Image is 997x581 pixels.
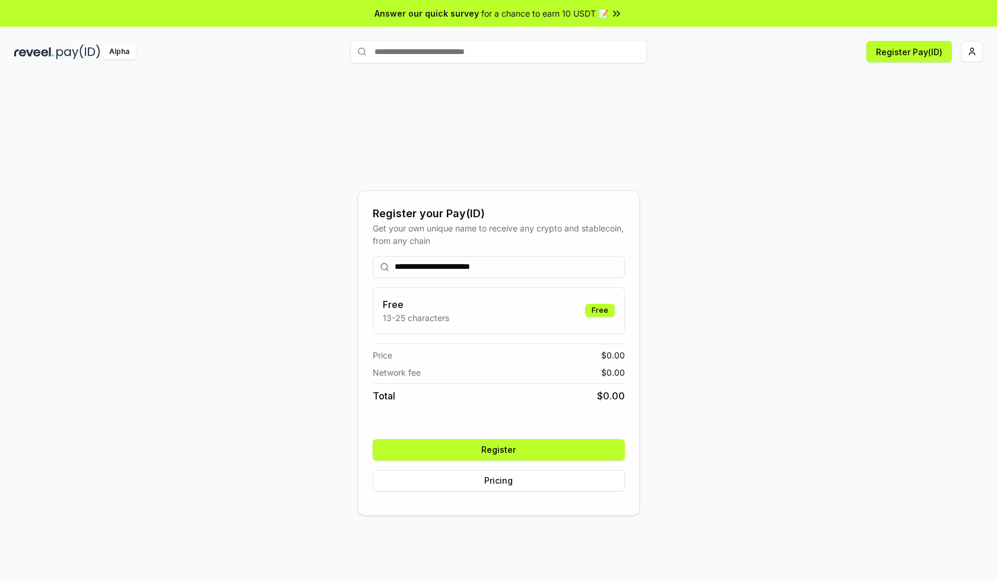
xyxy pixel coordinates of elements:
div: Register your Pay(ID) [373,205,625,222]
span: $ 0.00 [601,366,625,379]
span: $ 0.00 [597,389,625,403]
img: pay_id [56,45,100,59]
span: for a chance to earn 10 USDT 📝 [481,7,608,20]
span: Answer our quick survey [374,7,479,20]
button: Register Pay(ID) [866,41,952,62]
p: 13-25 characters [383,312,449,324]
span: Network fee [373,366,421,379]
div: Alpha [103,45,136,59]
button: Pricing [373,470,625,491]
div: Free [585,304,615,317]
img: reveel_dark [14,45,54,59]
span: Total [373,389,395,403]
button: Register [373,439,625,461]
div: Get your own unique name to receive any crypto and stablecoin, from any chain [373,222,625,247]
span: $ 0.00 [601,349,625,361]
span: Price [373,349,392,361]
h3: Free [383,297,449,312]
